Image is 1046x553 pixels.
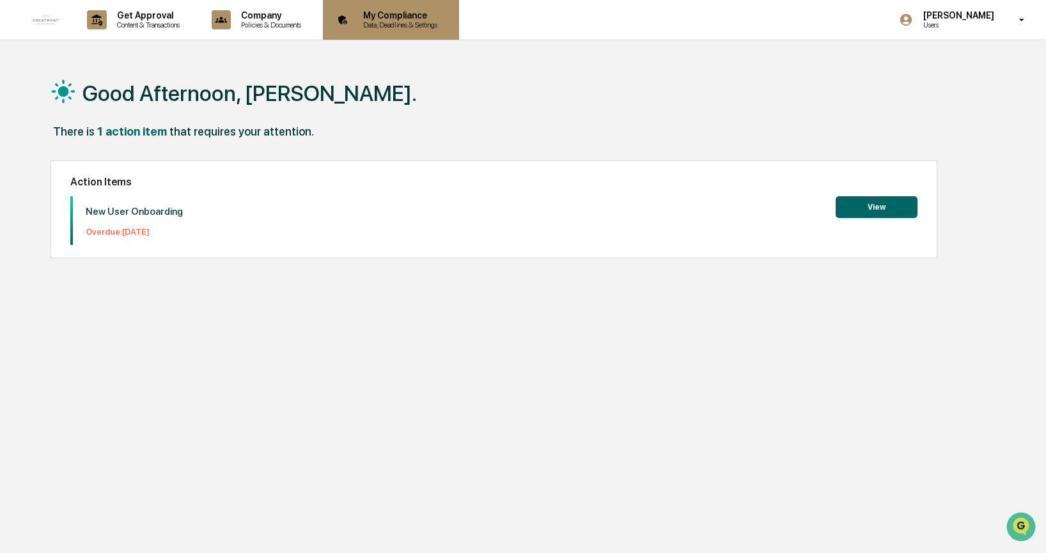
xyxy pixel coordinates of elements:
div: 1 action item [97,125,167,138]
p: Data, Deadlines & Settings [353,20,444,29]
h1: Good Afternoon, [PERSON_NAME]. [82,81,417,106]
p: New User Onboarding [86,206,183,217]
div: There is [53,125,95,138]
img: 1746055101610-c473b297-6a78-478c-a979-82029cc54cd1 [13,98,36,121]
div: Start new chat [43,98,210,111]
p: [PERSON_NAME] [913,10,1001,20]
p: How can we help? [13,27,233,47]
p: Company [231,10,308,20]
p: Policies & Documents [231,20,308,29]
p: Get Approval [107,10,186,20]
a: 🔎Data Lookup [8,180,86,203]
a: Powered byPylon [90,216,155,226]
a: 🗄️Attestations [88,156,164,179]
div: 🗄️ [93,162,103,173]
span: Pylon [127,217,155,226]
div: 🖐️ [13,162,23,173]
iframe: Open customer support [1005,511,1040,545]
a: View [836,200,917,212]
span: Preclearance [26,161,82,174]
a: 🖐️Preclearance [8,156,88,179]
img: logo [31,4,61,35]
span: Attestations [105,161,159,174]
p: Content & Transactions [107,20,186,29]
span: Data Lookup [26,185,81,198]
p: Users [913,20,1001,29]
button: Start new chat [217,102,233,117]
p: My Compliance [353,10,444,20]
button: View [836,196,917,218]
div: that requires your attention. [169,125,314,138]
h2: Action Items [70,176,917,188]
div: 🔎 [13,187,23,197]
div: We're available if you need us! [43,111,162,121]
p: Overdue: [DATE] [86,227,183,237]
